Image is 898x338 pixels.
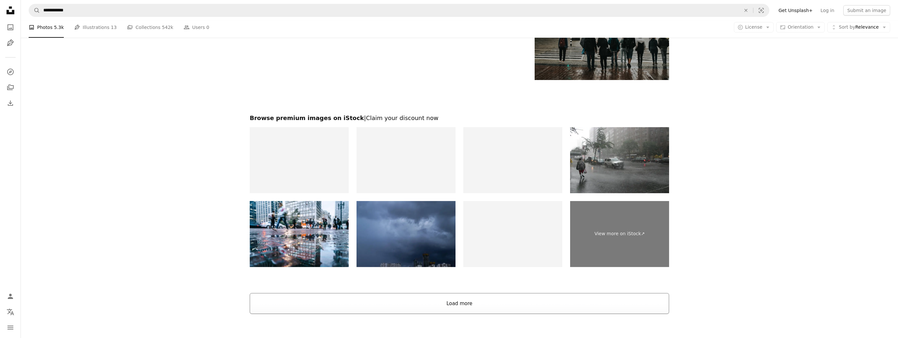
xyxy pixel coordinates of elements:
[734,22,774,33] button: License
[4,321,17,334] button: Menu
[29,4,40,17] button: Search Unsplash
[250,127,349,193] img: Storm in the city Sao Jose dos Campos, Sao Paulo - Brazil - Bolt
[4,305,17,318] button: Language
[463,127,562,193] img: The rain arriving in Sao Paulo, Brazil
[4,65,17,78] a: Explore
[775,5,817,16] a: Get Unsplash+
[250,293,669,314] button: Load more
[250,114,669,122] h2: Browse premium images on iStock
[184,17,209,38] a: Users 0
[776,22,825,33] button: Orientation
[843,5,890,16] button: Submit an image
[127,17,173,38] a: Collections 542k
[570,201,669,267] a: View more on iStock↗
[463,201,562,267] img: City and Clouds
[4,97,17,110] a: Download History
[827,22,890,33] button: Sort byRelevance
[788,24,813,30] span: Orientation
[4,290,17,303] a: Log in / Sign up
[111,24,117,31] span: 13
[364,115,439,121] span: | Claim your discount now
[753,4,769,17] button: Visual search
[206,24,209,31] span: 0
[74,17,117,38] a: Illustrations 13
[29,4,769,17] form: Find visuals sitewide
[357,201,456,267] img: dark sky and heavy rain thunder storm over a city.
[817,5,838,16] a: Log in
[4,4,17,18] a: Home — Unsplash
[745,24,763,30] span: License
[250,201,349,267] img: Puddle reflection view to the streets of downtown São Paulo, Brazil
[739,4,753,17] button: Clear
[839,24,879,31] span: Relevance
[4,81,17,94] a: Collections
[570,127,669,193] img: Road with cars in stormy weather people running
[839,24,855,30] span: Sort by
[357,127,456,193] img: Dramatic Lightning Strike In Bangkok, Thailand
[4,36,17,49] a: Illustrations
[162,24,173,31] span: 542k
[4,21,17,34] a: Photos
